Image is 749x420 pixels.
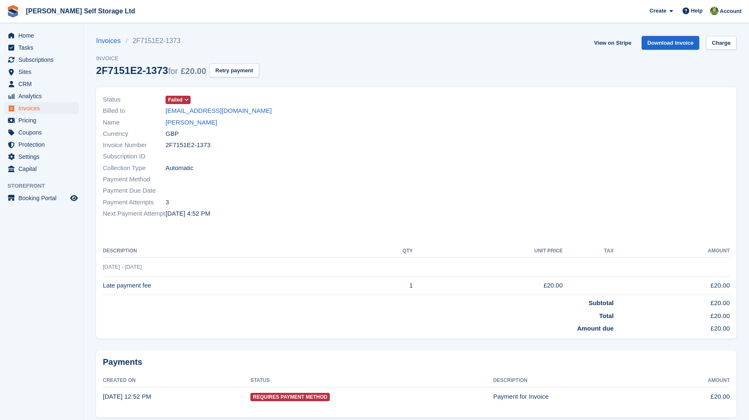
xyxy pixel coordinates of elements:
[18,192,69,204] span: Booking Portal
[599,312,614,319] strong: Total
[662,374,730,387] th: Amount
[18,42,69,53] span: Tasks
[493,374,662,387] th: Description
[563,244,614,258] th: Tax
[103,244,358,258] th: Description
[103,118,166,127] span: Name
[4,54,79,66] a: menu
[8,182,83,190] span: Storefront
[103,106,166,116] span: Billed to
[103,209,166,219] span: Next Payment Attempt
[706,36,736,50] a: Charge
[166,129,179,139] span: GBP
[18,127,69,138] span: Coupons
[614,295,730,308] td: £20.00
[103,276,358,295] td: Late payment fee
[591,36,634,50] a: View on Stripe
[358,244,413,258] th: QTY
[18,66,69,78] span: Sites
[358,276,413,295] td: 1
[614,276,730,295] td: £20.00
[691,7,703,15] span: Help
[720,7,741,15] span: Account
[168,96,183,104] span: Failed
[650,7,666,15] span: Create
[710,7,718,15] img: Joshua Wild
[4,115,79,126] a: menu
[103,198,166,207] span: Payment Attempts
[166,118,217,127] a: [PERSON_NAME]
[18,163,69,175] span: Capital
[7,5,19,18] img: stora-icon-8386f47178a22dfd0bd8f6a31ec36ba5ce8667c1dd55bd0f319d3a0aa187defe.svg
[18,115,69,126] span: Pricing
[103,186,166,196] span: Payment Due Date
[413,276,563,295] td: £20.00
[413,244,563,258] th: Unit Price
[166,106,272,116] a: [EMAIL_ADDRESS][DOMAIN_NAME]
[662,387,730,406] td: £20.00
[614,308,730,321] td: £20.00
[103,357,730,367] h2: Payments
[166,163,194,173] span: Automatic
[166,198,169,207] span: 3
[4,78,79,90] a: menu
[642,36,700,50] a: Download Invoice
[4,30,79,41] a: menu
[103,163,166,173] span: Collection Type
[18,54,69,66] span: Subscriptions
[4,66,79,78] a: menu
[103,95,166,104] span: Status
[18,90,69,102] span: Analytics
[614,321,730,333] td: £20.00
[4,42,79,53] a: menu
[181,66,206,76] span: £20.00
[166,209,210,219] time: 2025-09-02 15:52:26 UTC
[614,244,730,258] th: Amount
[96,65,206,76] div: 2F7151E2-1373
[4,192,79,204] a: menu
[168,66,178,76] span: for
[18,151,69,163] span: Settings
[250,374,493,387] th: Status
[96,54,259,63] span: Invoice
[103,264,142,270] span: [DATE] - [DATE]
[493,387,662,406] td: Payment for Invoice
[103,129,166,139] span: Currency
[18,102,69,114] span: Invoices
[4,127,79,138] a: menu
[103,175,166,184] span: Payment Method
[18,139,69,150] span: Protection
[577,325,614,332] strong: Amount due
[103,140,166,150] span: Invoice Number
[209,64,259,77] button: Retry payment
[103,374,250,387] th: Created On
[18,30,69,41] span: Home
[250,393,330,401] span: Requires Payment Method
[4,90,79,102] a: menu
[18,78,69,90] span: CRM
[103,393,151,400] time: 2025-08-28 11:52:17 UTC
[96,36,259,46] nav: breadcrumbs
[4,102,79,114] a: menu
[4,139,79,150] a: menu
[4,151,79,163] a: menu
[69,193,79,203] a: Preview store
[4,163,79,175] a: menu
[166,95,191,104] a: Failed
[103,152,166,161] span: Subscription ID
[96,36,126,46] a: Invoices
[588,299,614,306] strong: Subtotal
[166,140,211,150] span: 2F7151E2-1373
[23,4,138,18] a: [PERSON_NAME] Self Storage Ltd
